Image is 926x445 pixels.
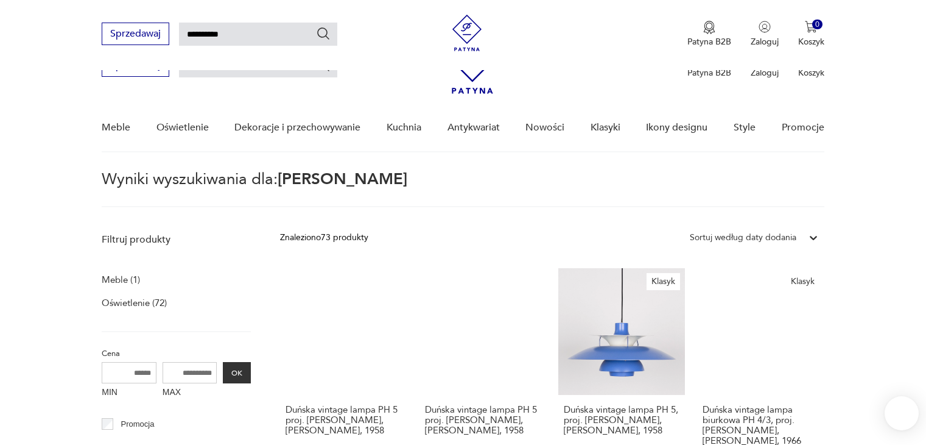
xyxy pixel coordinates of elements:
a: Style [734,104,756,151]
a: Ikony designu [646,104,707,151]
button: 0Koszyk [798,21,824,48]
a: Sprzedawaj [102,62,169,71]
h3: Duńska vintage lampa PH 5 proj. [PERSON_NAME], [PERSON_NAME], 1958 [286,405,401,436]
a: Nowości [525,104,564,151]
p: Zaloguj [751,67,779,79]
p: Promocja [121,418,155,431]
p: Koszyk [798,36,824,48]
a: Oświetlenie (72) [102,294,167,311]
p: Wyniki wyszukiwania dla: [102,172,824,207]
div: 0 [812,20,823,30]
a: Dekoracje i przechowywanie [234,104,360,151]
img: Ikona medalu [703,21,715,34]
button: Sprzedawaj [102,23,169,45]
a: Antykwariat [447,104,500,151]
button: Patyna B2B [687,21,731,48]
h3: Duńska vintage lampa PH 5, proj. [PERSON_NAME], [PERSON_NAME], 1958 [564,405,679,436]
a: Klasyki [591,104,620,151]
a: Kuchnia [387,104,421,151]
p: Patyna B2B [687,36,731,48]
a: Meble [102,104,130,151]
img: Ikona koszyka [805,21,817,33]
a: Promocje [782,104,824,151]
p: Patyna B2B [687,67,731,79]
p: Koszyk [798,67,824,79]
a: Ikona medaluPatyna B2B [687,21,731,48]
div: Znaleziono 73 produkty [280,231,368,244]
iframe: Smartsupp widget button [885,396,919,430]
button: OK [223,362,251,383]
div: Sortuj według daty dodania [690,231,796,244]
p: Cena [102,347,251,360]
label: MAX [163,383,217,403]
label: MIN [102,383,156,403]
p: Zaloguj [751,36,779,48]
img: Ikonka użytkownika [759,21,771,33]
h3: Duńska vintage lampa PH 5 proj. [PERSON_NAME], [PERSON_NAME], 1958 [425,405,541,436]
a: Sprzedawaj [102,30,169,39]
button: Zaloguj [751,21,779,48]
a: Meble (1) [102,271,140,288]
p: Filtruj produkty [102,233,251,246]
span: [PERSON_NAME] [278,168,407,190]
button: Szukaj [316,26,331,41]
a: Oświetlenie [156,104,209,151]
img: Patyna - sklep z meblami i dekoracjami vintage [449,15,485,51]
